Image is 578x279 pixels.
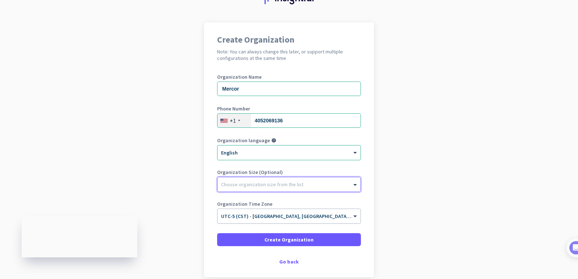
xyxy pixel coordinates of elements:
[217,113,361,128] input: 201-555-0123
[217,74,361,79] label: Organization Name
[217,48,361,61] h2: Note: You can always change this later, or support multiple configurations at the same time
[217,138,270,143] label: Organization language
[271,138,276,143] i: help
[230,117,236,124] div: +1
[217,35,361,44] h1: Create Organization
[217,259,361,264] div: Go back
[22,216,137,257] iframe: Insightful Status
[217,82,361,96] input: What is the name of your organization?
[217,170,361,175] label: Organization Size (Optional)
[217,233,361,246] button: Create Organization
[264,236,314,243] span: Create Organization
[217,106,361,111] label: Phone Number
[217,201,361,206] label: Organization Time Zone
